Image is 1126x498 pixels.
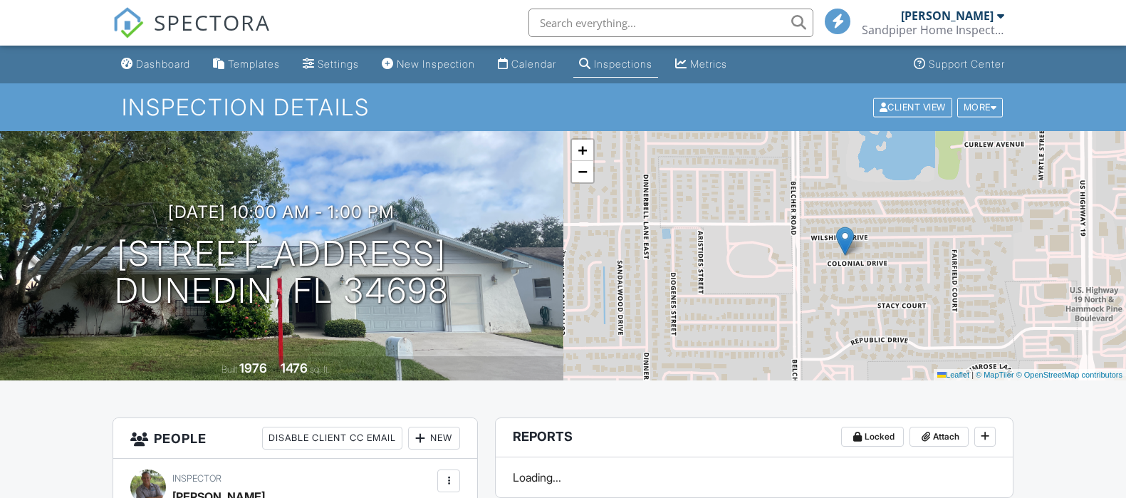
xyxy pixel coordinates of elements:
[113,19,271,49] a: SPECTORA
[573,51,658,78] a: Inspections
[594,58,652,70] div: Inspections
[115,51,196,78] a: Dashboard
[937,370,969,379] a: Leaflet
[221,364,237,375] span: Built
[908,51,1011,78] a: Support Center
[511,58,556,70] div: Calendar
[154,7,271,37] span: SPECTORA
[168,202,395,222] h3: [DATE] 10:00 am - 1:00 pm
[578,141,587,159] span: +
[207,51,286,78] a: Templates
[873,98,952,117] div: Client View
[572,140,593,161] a: Zoom in
[492,51,562,78] a: Calendar
[957,98,1004,117] div: More
[376,51,481,78] a: New Inspection
[528,9,813,37] input: Search everything...
[669,51,733,78] a: Metrics
[578,162,587,180] span: −
[1016,370,1122,379] a: © OpenStreetMap contributors
[239,360,267,375] div: 1976
[929,58,1005,70] div: Support Center
[572,161,593,182] a: Zoom out
[115,235,449,311] h1: [STREET_ADDRESS] Dunedin, FL 34698
[397,58,475,70] div: New Inspection
[976,370,1014,379] a: © MapTiler
[281,360,308,375] div: 1476
[862,23,1004,37] div: Sandpiper Home Inspections LLC
[113,7,144,38] img: The Best Home Inspection Software - Spectora
[971,370,974,379] span: |
[172,473,221,484] span: Inspector
[136,58,190,70] div: Dashboard
[318,58,359,70] div: Settings
[297,51,365,78] a: Settings
[310,364,330,375] span: sq. ft.
[262,427,402,450] div: Disable Client CC Email
[901,9,994,23] div: [PERSON_NAME]
[122,95,1004,120] h1: Inspection Details
[872,101,956,112] a: Client View
[113,418,477,459] h3: People
[836,227,854,256] img: Marker
[408,427,460,450] div: New
[690,58,727,70] div: Metrics
[228,58,280,70] div: Templates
